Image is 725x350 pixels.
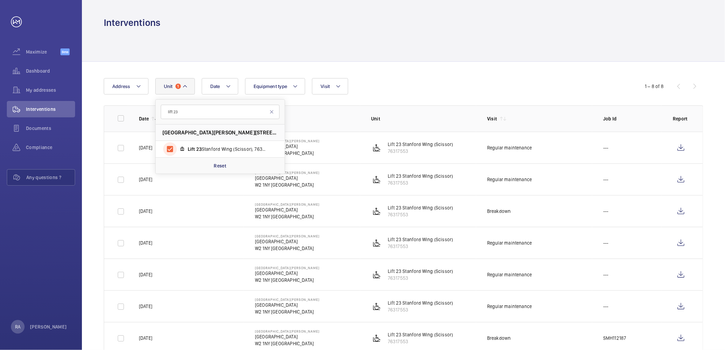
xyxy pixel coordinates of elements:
[603,335,626,341] p: SMH112187
[487,239,532,246] div: Regular maintenance
[603,303,609,310] p: ---
[255,115,360,122] p: Address
[487,303,532,310] div: Regular maintenance
[139,208,152,215] p: [DATE]
[388,236,453,243] p: Lift 23 Stanford Wing (Scissor)
[255,340,319,347] p: W2 1NY [GEOGRAPHIC_DATA]
[15,323,20,330] p: RA
[26,48,60,55] span: Maximize
[255,213,319,220] p: W2 1NY [GEOGRAPHIC_DATA]
[388,148,453,155] p: 76317553
[255,206,319,213] p: [GEOGRAPHIC_DATA]
[104,78,148,94] button: Address
[139,239,152,246] p: [DATE]
[388,306,453,313] p: 76317553
[388,211,453,218] p: 76317553
[188,146,267,152] span: Stanford Wing (Scissor), 76317553
[255,333,319,340] p: [GEOGRAPHIC_DATA]
[603,176,609,183] p: ---
[603,115,662,122] p: Job Id
[255,181,319,188] p: W2 1NY [GEOGRAPHIC_DATA]
[255,270,319,277] p: [GEOGRAPHIC_DATA]
[139,335,152,341] p: [DATE]
[255,238,319,245] p: [GEOGRAPHIC_DATA]
[139,176,152,183] p: [DATE]
[254,84,287,89] span: Equipment type
[487,271,532,278] div: Regular maintenance
[30,323,67,330] p: [PERSON_NAME]
[388,204,453,211] p: Lift 23 Stanford Wing (Scissor)
[487,208,511,215] div: Breakdown
[60,48,70,55] span: Beta
[673,115,689,122] p: Report
[139,144,152,151] p: [DATE]
[388,141,453,148] p: Lift 23 Stanford Wing (Scissor)
[210,84,220,89] span: Date
[255,266,319,270] p: [GEOGRAPHIC_DATA][PERSON_NAME]
[255,277,319,283] p: W2 1NY [GEOGRAPHIC_DATA]
[371,115,476,122] p: Unit
[245,78,305,94] button: Equipment type
[487,115,497,122] p: Visit
[373,239,381,247] img: platform_lift.svg
[373,271,381,279] img: platform_lift.svg
[255,234,319,238] p: [GEOGRAPHIC_DATA][PERSON_NAME]
[487,144,532,151] div: Regular maintenance
[373,302,381,310] img: platform_lift.svg
[26,68,75,74] span: Dashboard
[388,179,453,186] p: 76317553
[26,174,75,181] span: Any questions ?
[255,171,319,175] p: [GEOGRAPHIC_DATA][PERSON_NAME]
[373,207,381,215] img: platform_lift.svg
[255,297,319,302] p: [GEOGRAPHIC_DATA][PERSON_NAME]
[321,84,330,89] span: Visit
[161,105,280,119] input: Search by unit or address
[26,144,75,151] span: Compliance
[388,331,453,338] p: Lift 23 Stanford Wing (Scissor)
[373,175,381,184] img: platform_lift.svg
[373,144,381,152] img: platform_lift.svg
[388,243,453,250] p: 76317553
[255,175,319,181] p: [GEOGRAPHIC_DATA]
[255,302,319,308] p: [GEOGRAPHIC_DATA]
[373,334,381,342] img: platform_lift.svg
[388,338,453,345] p: 76317553
[312,78,348,94] button: Visit
[603,239,609,246] p: ---
[255,143,319,150] p: [GEOGRAPHIC_DATA]
[255,308,319,315] p: W2 1NY [GEOGRAPHIC_DATA]
[603,144,609,151] p: ---
[202,78,238,94] button: Date
[188,146,195,152] span: Lift
[214,162,226,169] p: Reset
[255,150,319,157] p: W2 1NY [GEOGRAPHIC_DATA]
[255,139,319,143] p: [GEOGRAPHIC_DATA][PERSON_NAME]
[162,129,278,136] span: [GEOGRAPHIC_DATA][PERSON_NAME][STREET_ADDRESS]
[255,202,319,206] p: [GEOGRAPHIC_DATA][PERSON_NAME]
[255,329,319,333] p: [GEOGRAPHIC_DATA][PERSON_NAME]
[603,208,609,215] p: ---
[255,245,319,252] p: W2 1NY [GEOGRAPHIC_DATA]
[139,115,149,122] p: Date
[139,271,152,278] p: [DATE]
[112,84,130,89] span: Address
[26,87,75,93] span: My addresses
[104,16,160,29] h1: Interventions
[388,173,453,179] p: Lift 23 Stanford Wing (Scissor)
[388,268,453,275] p: Lift 23 Stanford Wing (Scissor)
[487,176,532,183] div: Regular maintenance
[26,125,75,132] span: Documents
[487,335,511,341] div: Breakdown
[388,300,453,306] p: Lift 23 Stanford Wing (Scissor)
[155,78,195,94] button: Unit1
[603,271,609,278] p: ---
[388,275,453,281] p: 76317553
[175,84,181,89] span: 1
[26,106,75,113] span: Interventions
[645,83,664,90] div: 1 – 8 of 8
[164,84,173,89] span: Unit
[196,146,202,152] span: 23
[139,303,152,310] p: [DATE]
